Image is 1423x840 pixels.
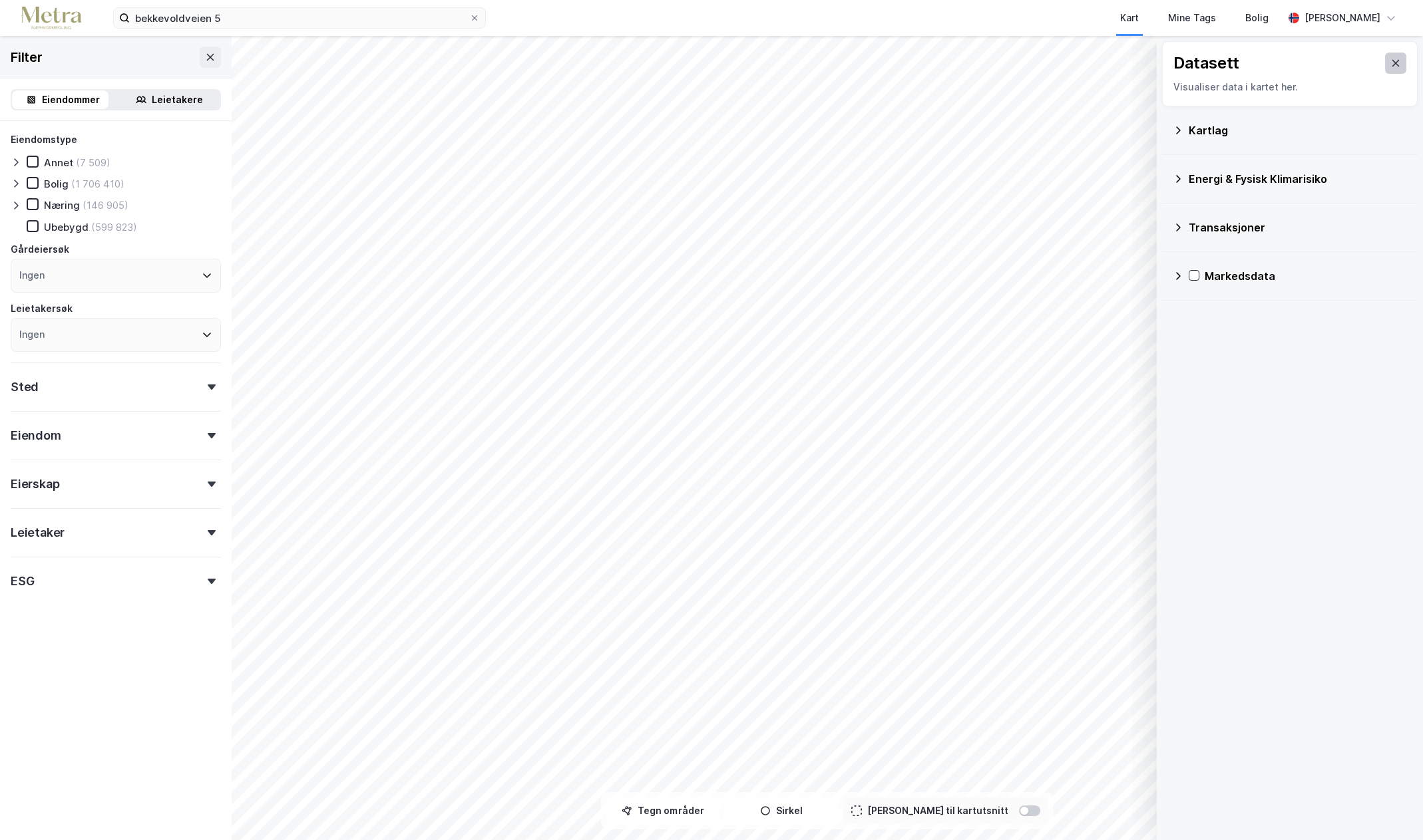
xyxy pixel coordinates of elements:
[867,803,1008,819] div: [PERSON_NAME] til kartutsnitt
[152,92,203,108] div: Leietakere
[1173,53,1239,74] div: Datasett
[1305,10,1380,26] div: [PERSON_NAME]
[11,573,34,589] div: ESG
[1356,776,1423,840] iframe: Chat Widget
[91,221,137,233] div: (599 823)
[1120,10,1139,26] div: Kart
[11,379,39,395] div: Sted
[725,797,838,824] button: Sirkel
[11,525,65,541] div: Leietaker
[19,327,45,343] div: Ingen
[1189,219,1407,235] div: Transaksjoner
[11,301,73,317] div: Leietakersøk
[44,199,80,211] div: Næring
[83,199,128,211] div: (146 905)
[1189,122,1407,138] div: Kartlag
[1168,10,1216,26] div: Mine Tags
[11,241,69,257] div: Gårdeiersøk
[44,156,73,169] div: Annet
[606,797,719,824] button: Tegn områder
[76,156,110,169] div: (7 509)
[44,221,89,233] div: Ubebygd
[1173,79,1406,95] div: Visualiser data i kartet her.
[11,476,59,492] div: Eierskap
[1205,268,1407,284] div: Markedsdata
[11,428,61,444] div: Eiendom
[71,178,124,190] div: (1 706 410)
[19,267,45,283] div: Ingen
[42,92,100,108] div: Eiendommer
[130,8,469,28] input: Søk på adresse, matrikkel, gårdeiere, leietakere eller personer
[11,132,77,148] div: Eiendomstype
[1356,776,1423,840] div: Kontrollprogram for chat
[44,178,69,190] div: Bolig
[11,47,43,68] div: Filter
[1245,10,1269,26] div: Bolig
[21,7,81,30] img: metra-logo.256734c3b2bbffee19d4.png
[1189,171,1407,187] div: Energi & Fysisk Klimarisiko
